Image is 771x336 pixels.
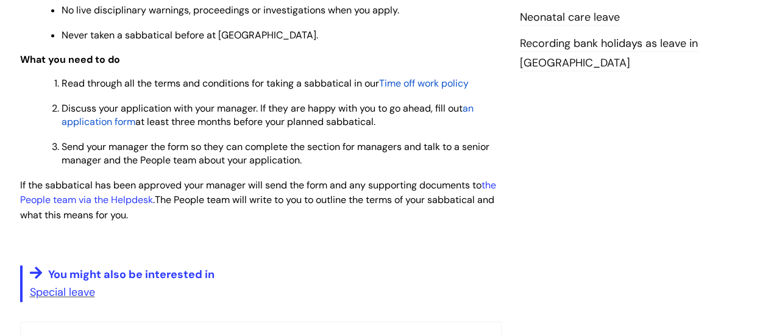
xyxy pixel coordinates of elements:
span: Send your manager the form so they can complete the section for managers and talk to a senior man... [62,140,489,166]
a: Neonatal care leave [520,10,620,26]
a: Recording bank holidays as leave in [GEOGRAPHIC_DATA] [520,36,698,71]
a: an application form [62,102,474,128]
span: Read through all the terms and conditions for taking a sabbatical in our [62,77,379,90]
span: at least three months before your planned sabbatical. [135,115,375,128]
a: Time off work policy [379,77,469,90]
span: If the sabbatical has been approved your manager will send the form and any supporting documents ... [20,179,496,207]
a: Special leave [30,285,95,299]
span: Discuss your application with your manager. If they are happy with you to go ahead, fill out [62,102,463,115]
span: Never taken a sabbatical before at [GEOGRAPHIC_DATA]. [62,29,318,41]
span: No live disciplinary warnings, proceedings or investigations when you apply. [62,4,399,16]
span: The People team will write to you to outline the terms of your sabbatical and what this means for... [20,193,494,221]
span: You might also be interested in [48,267,215,282]
span: What you need to do [20,53,120,66]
